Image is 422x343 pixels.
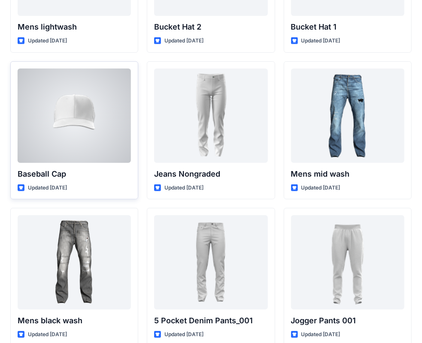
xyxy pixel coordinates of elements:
p: Updated [DATE] [301,184,340,193]
p: Updated [DATE] [301,330,340,339]
a: Baseball Cap [18,69,131,163]
p: Mens lightwash [18,21,131,33]
p: Updated [DATE] [28,184,67,193]
p: Updated [DATE] [164,36,203,45]
p: Updated [DATE] [164,184,203,193]
p: Mens black wash [18,315,131,327]
a: Mens mid wash [291,69,404,163]
p: Baseball Cap [18,168,131,180]
a: Mens black wash [18,215,131,310]
p: Updated [DATE] [301,36,340,45]
p: Bucket Hat 1 [291,21,404,33]
a: Jeans Nongraded [154,69,267,163]
a: Jogger Pants 001 [291,215,404,310]
p: Mens mid wash [291,168,404,180]
a: 5 Pocket Denim Pants_001 [154,215,267,310]
p: Bucket Hat 2 [154,21,267,33]
p: Updated [DATE] [28,36,67,45]
p: Updated [DATE] [28,330,67,339]
p: Jogger Pants 001 [291,315,404,327]
p: Updated [DATE] [164,330,203,339]
p: Jeans Nongraded [154,168,267,180]
p: 5 Pocket Denim Pants_001 [154,315,267,327]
